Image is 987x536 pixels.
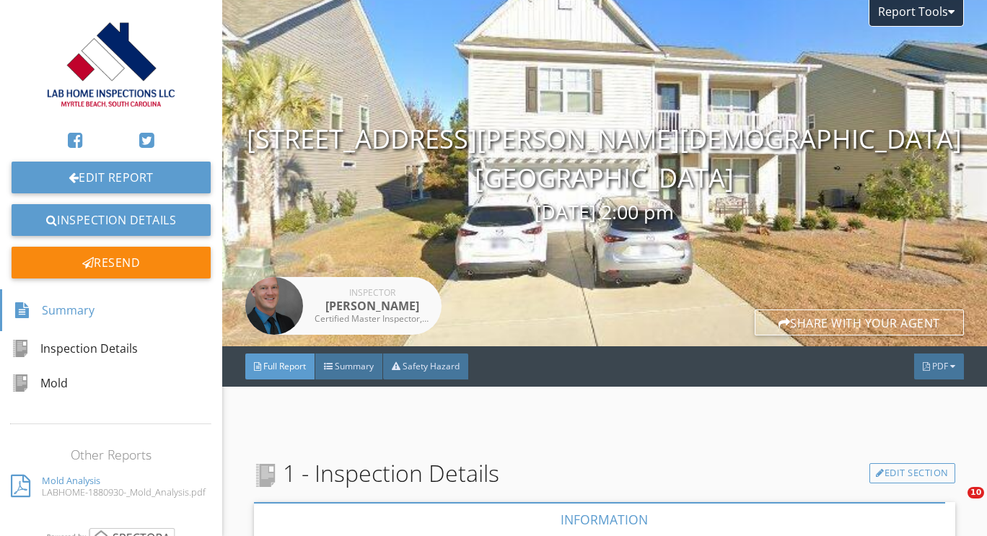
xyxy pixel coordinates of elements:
div: Inspection Details [12,340,138,357]
div: [PERSON_NAME] [315,297,430,315]
a: Edit Section [869,463,955,483]
div: Share with your agent [755,309,964,335]
span: Summary [335,360,374,372]
div: Inspector [315,289,430,297]
iframe: Intercom live chat [938,487,973,522]
span: 10 [968,487,984,498]
div: [DATE] 2:00 pm [222,198,987,227]
div: [STREET_ADDRESS][PERSON_NAME][DEMOGRAPHIC_DATA] [GEOGRAPHIC_DATA] [222,120,987,227]
div: Mold [12,374,68,392]
img: profile_pic__.png [245,277,303,335]
a: Inspector [PERSON_NAME] Certified Master Inspector, CMI [245,277,442,335]
div: LABHOME-1880930-_Mold_Analysis.pdf [42,486,206,498]
a: Mold Analysis LABHOME-1880930-_Mold_Analysis.pdf [11,469,211,504]
img: Modified_d180px.png [42,12,180,118]
div: Certified Master Inspector, CMI [315,315,430,323]
span: 1 - Inspection Details [254,456,499,491]
div: Mold Analysis [42,475,206,486]
a: Inspection Details [12,204,211,236]
span: Safety Hazard [403,360,460,372]
div: Resend [12,247,211,278]
span: Full Report [263,360,306,372]
div: Summary [14,298,95,322]
span: PDF [932,360,948,372]
a: Edit Report [12,162,211,193]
